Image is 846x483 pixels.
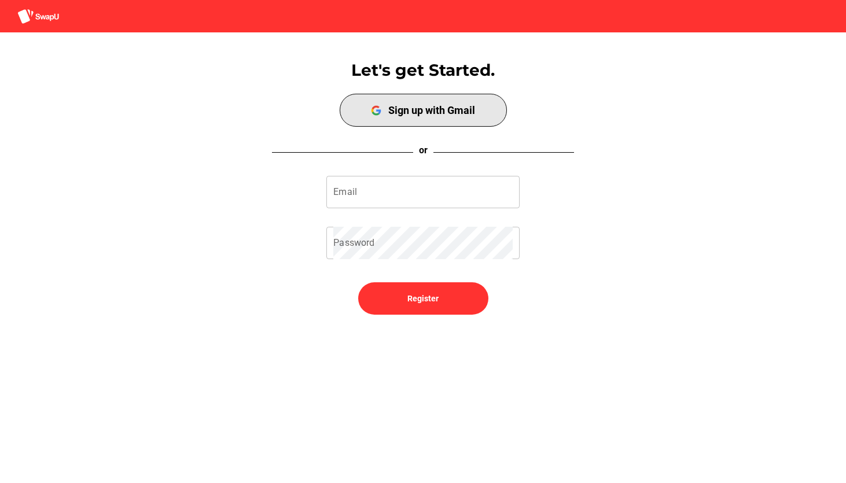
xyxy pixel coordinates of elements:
img: aSD8y5uGLpzPJLYTcYcjNu3laj1c05W5KWf0Ds+Za8uybjssssuu+yyyy677LKX2n+PWMSDJ9a87AAAAABJRU5ErkJggg== [17,9,59,24]
div: Sign up with Gmail [388,104,475,116]
img: google-logo.e6216e10.png [371,105,381,116]
input: Password [333,227,513,259]
button: Register [358,282,488,315]
span: Let's get Started. [351,60,495,80]
input: Email [333,176,513,208]
span: Register [407,292,439,305]
p: or [413,143,433,157]
button: Sign up with Gmail [340,94,507,127]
